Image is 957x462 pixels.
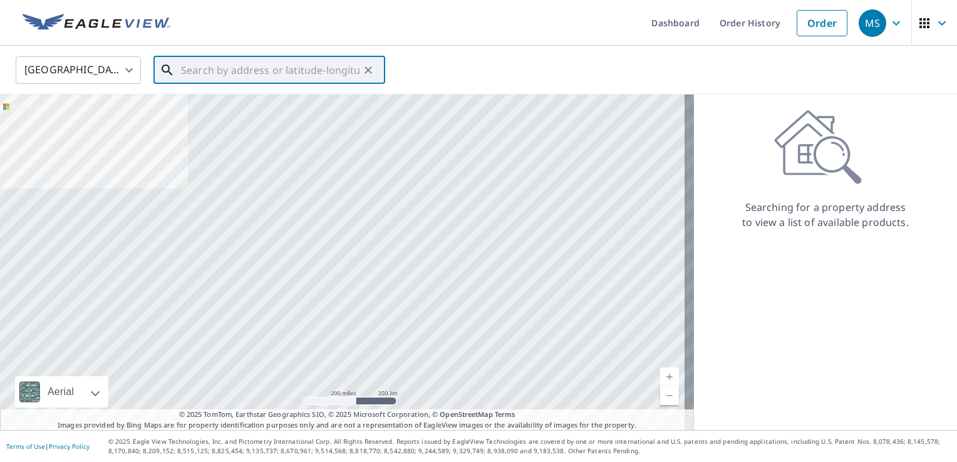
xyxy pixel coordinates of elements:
[6,442,45,451] a: Terms of Use
[495,409,515,419] a: Terms
[859,9,886,37] div: MS
[15,376,108,408] div: Aerial
[360,61,377,79] button: Clear
[797,10,847,36] a: Order
[49,442,90,451] a: Privacy Policy
[742,200,909,230] p: Searching for a property address to view a list of available products.
[23,14,170,33] img: EV Logo
[179,409,515,420] span: © 2025 TomTom, Earthstar Geographics SIO, © 2025 Microsoft Corporation, ©
[44,376,78,408] div: Aerial
[440,409,492,419] a: OpenStreetMap
[6,443,90,450] p: |
[108,437,951,456] p: © 2025 Eagle View Technologies, Inc. and Pictometry International Corp. All Rights Reserved. Repo...
[16,53,141,88] div: [GEOGRAPHIC_DATA]
[181,53,360,88] input: Search by address or latitude-longitude
[660,386,679,405] a: Current Level 5, Zoom Out
[660,367,679,386] a: Current Level 5, Zoom In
